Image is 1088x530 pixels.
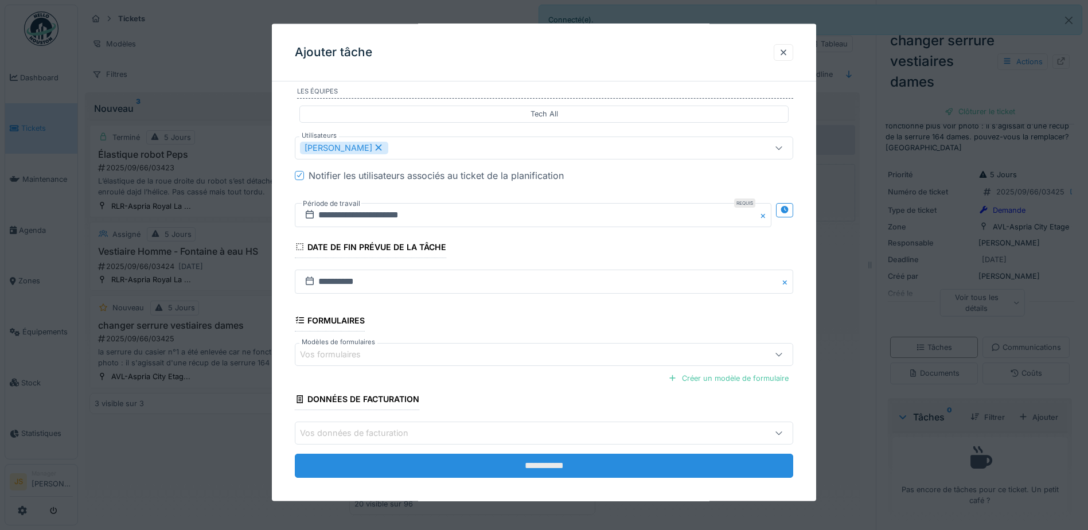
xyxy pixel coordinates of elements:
[297,86,793,99] label: Les équipes
[309,168,564,182] div: Notifier les utilisateurs associés au ticket de la planification
[299,130,339,140] label: Utilisateurs
[302,197,361,209] label: Période de travail
[299,337,377,346] label: Modèles de formulaires
[300,141,388,154] div: [PERSON_NAME]
[781,269,793,293] button: Close
[300,427,424,439] div: Vos données de facturation
[734,198,755,207] div: Requis
[759,202,771,227] button: Close
[295,45,372,60] h3: Ajouter tâche
[300,348,377,361] div: Vos formulaires
[295,238,446,258] div: Date de fin prévue de la tâche
[664,370,793,385] div: Créer un modèle de formulaire
[295,391,419,410] div: Données de facturation
[531,108,558,119] div: Tech All
[295,311,365,331] div: Formulaires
